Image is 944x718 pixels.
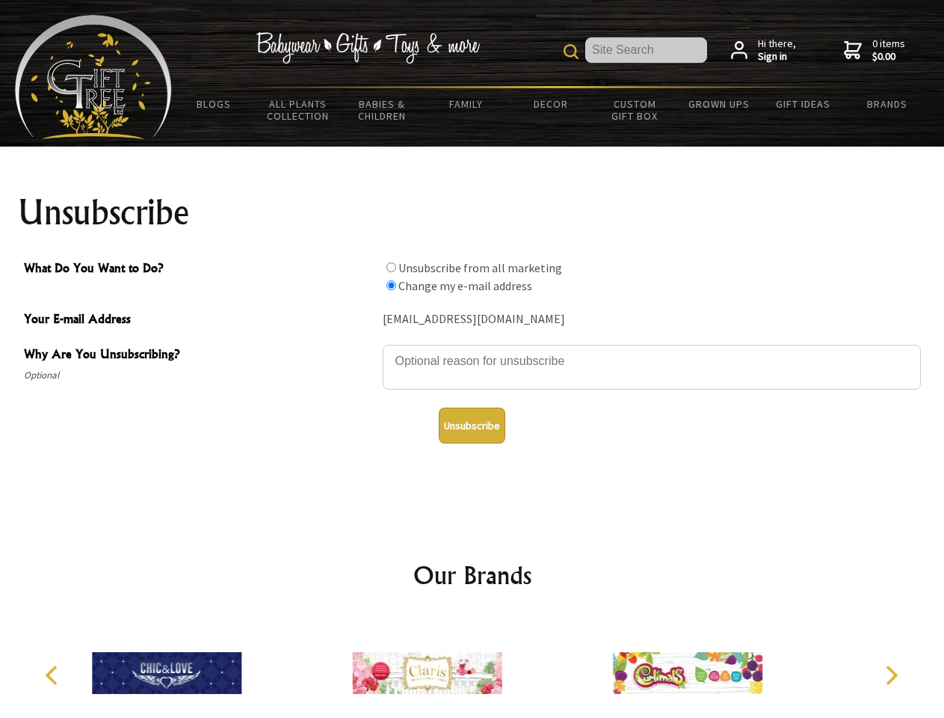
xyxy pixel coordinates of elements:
[872,37,905,64] span: 0 items
[731,37,796,64] a: Hi there,Sign in
[383,345,921,390] textarea: Why Are You Unsubscribing?
[761,88,845,120] a: Gift Ideas
[172,88,256,120] a: BLOGS
[398,278,532,293] label: Change my e-mail address
[37,659,70,692] button: Previous
[758,50,796,64] strong: Sign in
[845,88,930,120] a: Brands
[564,44,579,59] img: product search
[585,37,707,63] input: Site Search
[676,88,761,120] a: Grown Ups
[425,88,509,120] a: Family
[398,260,562,275] label: Unsubscribe from all marketing
[386,263,396,272] input: What Do You Want to Do?
[256,88,341,132] a: All Plants Collection
[256,32,480,64] img: Babywear - Gifts - Toys & more
[593,88,677,132] a: Custom Gift Box
[439,408,505,444] button: Unsubscribe
[18,194,927,230] h1: Unsubscribe
[24,366,375,384] span: Optional
[383,308,921,331] div: [EMAIL_ADDRESS][DOMAIN_NAME]
[874,659,907,692] button: Next
[758,37,796,64] span: Hi there,
[872,50,905,64] strong: $0.00
[30,557,915,593] h2: Our Brands
[24,345,375,366] span: Why Are You Unsubscribing?
[508,88,593,120] a: Decor
[15,15,172,139] img: Babyware - Gifts - Toys and more...
[340,88,425,132] a: Babies & Children
[24,259,375,280] span: What Do You Want to Do?
[386,280,396,290] input: What Do You Want to Do?
[844,37,905,64] a: 0 items$0.00
[24,310,375,331] span: Your E-mail Address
